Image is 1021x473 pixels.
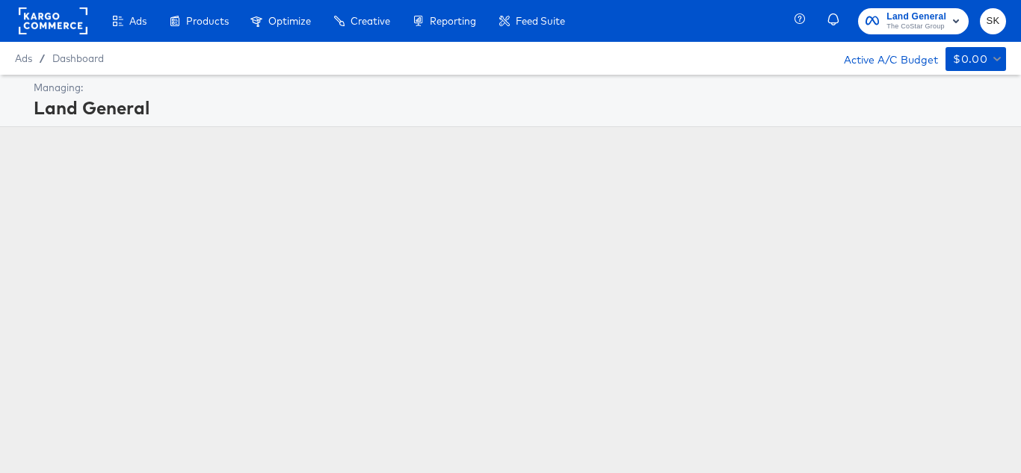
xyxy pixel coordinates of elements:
span: / [32,52,52,64]
span: Ads [15,52,32,64]
div: Active A/C Budget [828,47,938,69]
span: The CoStar Group [886,21,946,33]
span: Reporting [430,15,476,27]
div: $0.00 [953,50,987,69]
span: Products [186,15,229,27]
button: Land GeneralThe CoStar Group [858,8,969,34]
span: Optimize [268,15,311,27]
span: Ads [129,15,146,27]
span: Creative [351,15,390,27]
a: Dashboard [52,52,104,64]
span: Land General [886,9,946,25]
div: Managing: [34,81,1002,95]
span: SK [986,13,1000,30]
div: Land General [34,95,1002,120]
span: Feed Suite [516,15,565,27]
button: SK [980,8,1006,34]
button: $0.00 [946,47,1006,71]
